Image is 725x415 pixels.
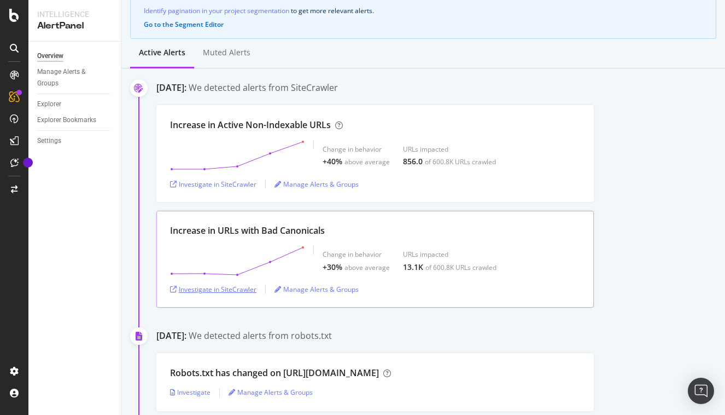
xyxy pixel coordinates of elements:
div: Change in behavior [323,145,390,154]
button: Manage Alerts & Groups [274,281,359,298]
div: Muted alerts [203,47,250,58]
a: Explorer Bookmarks [37,114,113,126]
a: Manage Alerts & Groups [274,180,359,189]
div: [DATE]: [156,82,186,94]
a: Explorer [37,99,113,110]
div: +30% [323,262,342,273]
div: Intelligence [37,9,112,20]
div: Increase in Active Non-Indexable URLs [170,119,331,131]
a: Identify pagination in your project segmentation [144,5,289,16]
div: Tooltip anchor [23,158,33,168]
a: Overview [37,50,113,62]
div: Active alerts [139,47,185,58]
a: Investigate [170,388,211,397]
div: Increase in URLs with Bad Canonicals [170,224,325,237]
button: Investigate in SiteCrawler [170,175,256,193]
div: Change in behavior [323,250,390,259]
div: AlertPanel [37,20,112,32]
div: of 600.8K URLs crawled [425,157,496,166]
a: Manage Alerts & Groups [229,388,313,397]
div: above average [344,157,390,166]
button: Manage Alerts & Groups [274,175,359,193]
a: Investigate in SiteCrawler [170,180,256,189]
div: URLs impacted [403,145,496,154]
div: Overview [37,50,63,62]
button: Investigate [170,384,211,401]
div: We detected alerts from robots.txt [189,330,332,342]
div: Explorer [37,99,61,110]
div: 13.1K [403,262,423,273]
div: Robots.txt has changed on [URL][DOMAIN_NAME] [170,367,379,379]
button: Go to the Segment Editor [144,21,224,28]
div: of 600.8K URLs crawled [425,263,496,272]
div: above average [344,263,390,272]
a: Manage Alerts & Groups [274,285,359,294]
div: URLs impacted [403,250,496,259]
div: Explorer Bookmarks [37,114,96,126]
div: to get more relevant alerts . [144,5,703,16]
div: +40% [323,156,342,167]
div: Open Intercom Messenger [688,378,714,404]
a: Manage Alerts & Groups [37,66,113,89]
div: We detected alerts from SiteCrawler [189,82,338,94]
button: Manage Alerts & Groups [229,384,313,401]
div: [DATE]: [156,330,186,342]
div: Settings [37,135,61,147]
a: Investigate in SiteCrawler [170,285,256,294]
button: Investigate in SiteCrawler [170,281,256,298]
a: Settings [37,135,113,147]
div: 856.0 [403,156,423,167]
div: Manage Alerts & Groups [37,66,103,89]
